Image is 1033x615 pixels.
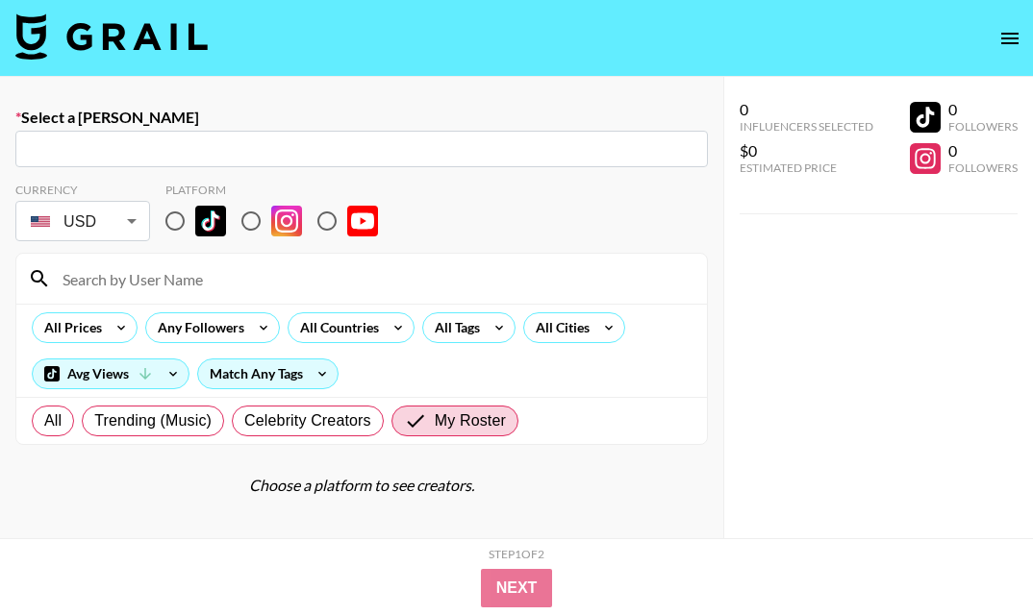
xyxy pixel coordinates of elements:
div: Match Any Tags [198,359,338,388]
img: Instagram [271,206,302,236]
div: All Cities [524,313,593,342]
div: Any Followers [146,313,248,342]
div: 0 [948,100,1018,119]
div: $0 [740,141,873,160]
img: YouTube [347,206,378,236]
span: Celebrity Creators [244,409,371,432]
button: Next [481,569,553,607]
img: TikTok [195,206,226,236]
input: Search by User Name [51,263,695,294]
div: Followers [948,160,1018,175]
div: All Countries [289,313,383,342]
div: All Prices [33,313,106,342]
button: open drawer [991,19,1029,58]
img: Grail Talent [15,13,208,60]
div: 0 [740,100,873,119]
div: USD [19,205,146,238]
div: Step 1 of 2 [489,547,544,561]
span: All [44,409,62,432]
div: Currency [15,183,150,197]
div: Platform [165,183,393,197]
div: Influencers Selected [740,119,873,134]
div: All Tags [423,313,484,342]
div: Estimated Price [740,160,873,175]
div: Choose a platform to see creators. [15,476,708,495]
span: Trending (Music) [94,409,212,432]
div: Avg Views [33,359,189,388]
label: Select a [PERSON_NAME] [15,108,708,127]
span: My Roster [435,409,506,432]
div: 0 [948,141,1018,160]
div: Followers [948,119,1018,134]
